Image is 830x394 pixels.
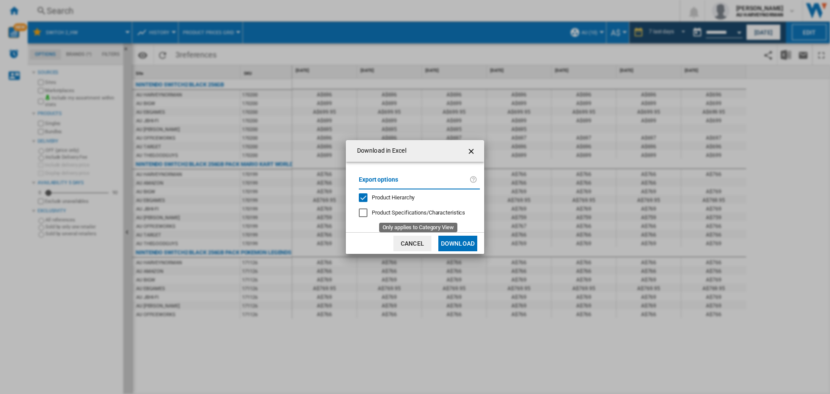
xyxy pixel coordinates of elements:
md-checkbox: Product Hierarchy [359,194,473,202]
button: getI18NText('BUTTONS.CLOSE_DIALOG') [463,142,481,160]
label: Export options [359,175,469,191]
div: Only applies to Category View [372,209,465,217]
ng-md-icon: getI18NText('BUTTONS.CLOSE_DIALOG') [467,146,477,157]
button: Cancel [393,236,431,251]
h4: Download in Excel [353,147,406,155]
button: Download [438,236,477,251]
span: Product Hierarchy [372,194,415,201]
span: Product Specifications/Characteristics [372,209,465,216]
